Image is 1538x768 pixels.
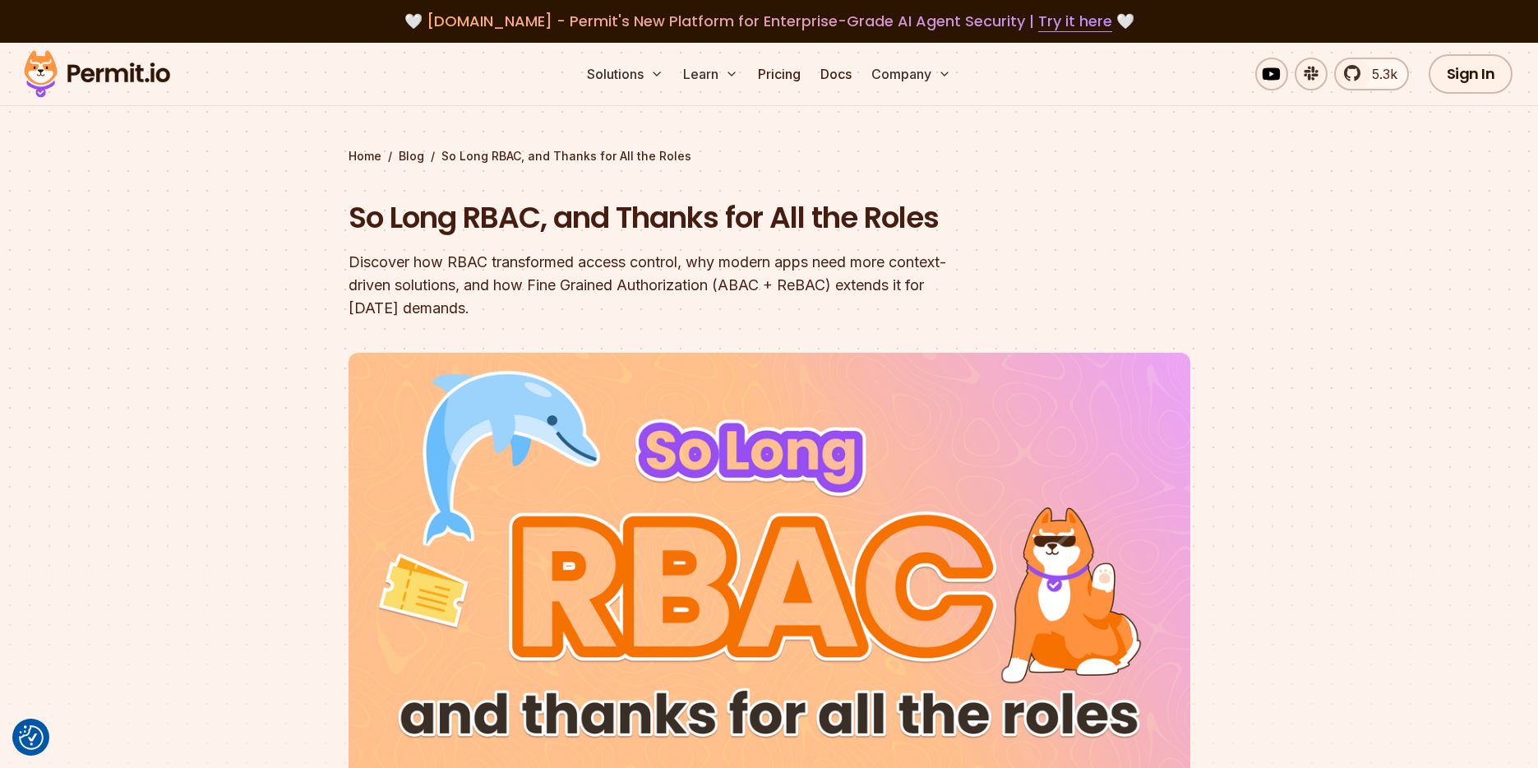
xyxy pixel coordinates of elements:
[399,148,424,164] a: Blog
[349,251,980,320] div: Discover how RBAC transformed access control, why modern apps need more context-driven solutions,...
[349,148,381,164] a: Home
[1429,54,1513,94] a: Sign In
[427,11,1112,31] span: [DOMAIN_NAME] - Permit's New Platform for Enterprise-Grade AI Agent Security |
[19,725,44,750] img: Revisit consent button
[39,10,1499,33] div: 🤍 🤍
[751,58,807,90] a: Pricing
[814,58,858,90] a: Docs
[1038,11,1112,32] a: Try it here
[580,58,670,90] button: Solutions
[349,148,1190,164] div: / /
[19,725,44,750] button: Consent Preferences
[16,46,178,102] img: Permit logo
[349,197,980,238] h1: So Long RBAC, and Thanks for All the Roles
[677,58,745,90] button: Learn
[1362,64,1397,84] span: 5.3k
[865,58,958,90] button: Company
[1334,58,1409,90] a: 5.3k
